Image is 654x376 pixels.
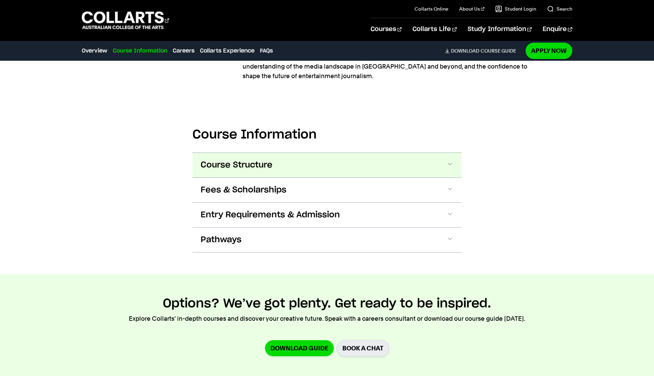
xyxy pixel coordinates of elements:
[192,228,462,252] button: Pathways
[371,18,402,41] a: Courses
[412,18,456,41] a: Collarts Life
[201,160,272,171] span: Course Structure
[201,209,340,220] span: Entry Requirements & Admission
[459,5,484,12] a: About Us
[468,18,532,41] a: Study Information
[163,296,491,311] h2: Options? We’ve got plenty. Get ready to be inspired.
[82,11,169,30] div: Go to homepage
[201,185,286,196] span: Fees & Scholarships
[192,153,462,177] button: Course Structure
[495,5,536,12] a: Student Login
[451,48,479,54] span: Download
[445,48,521,54] a: DownloadCourse Guide
[415,5,448,12] a: Collarts Online
[260,47,273,55] a: FAQs
[173,47,194,55] a: Careers
[192,127,462,142] h2: Course Information
[129,314,525,323] p: Explore Collarts' in-depth courses and discover your creative future. Speak with a careers consul...
[543,18,572,41] a: Enquire
[192,178,462,202] button: Fees & Scholarships
[113,47,167,55] a: Course Information
[547,5,572,12] a: Search
[337,340,389,357] a: BOOK A CHAT
[201,234,242,245] span: Pathways
[265,340,334,356] a: Download Guide
[200,47,254,55] a: Collarts Experience
[82,47,107,55] a: Overview
[192,203,462,227] button: Entry Requirements & Admission
[526,43,572,59] a: Apply Now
